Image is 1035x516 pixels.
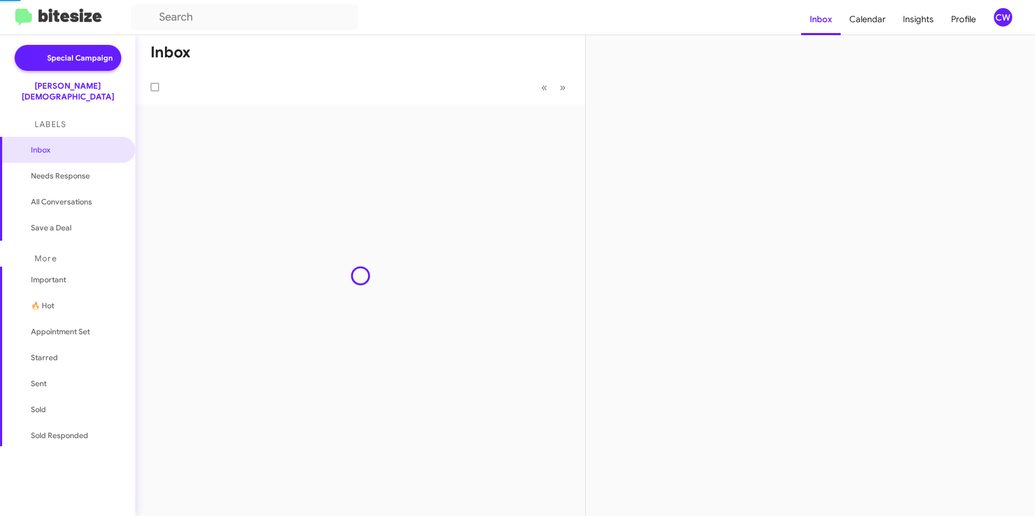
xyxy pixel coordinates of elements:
span: 🔥 Hot [31,300,54,311]
span: All Conversations [31,196,92,207]
span: Save a Deal [31,222,71,233]
span: Labels [35,120,66,129]
span: Appointment Set [31,326,90,337]
span: Needs Response [31,170,123,181]
span: Sold Responded [31,430,88,441]
a: Special Campaign [15,45,121,71]
span: Special Campaign [47,52,113,63]
button: Next [553,76,572,98]
input: Search [131,4,358,30]
span: « [541,81,547,94]
button: CW [985,8,1023,27]
span: Important [31,274,123,285]
a: Insights [894,4,942,35]
a: Inbox [801,4,841,35]
span: Sent [31,378,47,389]
span: More [35,254,57,263]
span: » [560,81,566,94]
a: Calendar [841,4,894,35]
span: Starred [31,352,58,363]
nav: Page navigation example [535,76,572,98]
span: Sold [31,404,46,415]
span: Inbox [31,144,123,155]
a: Profile [942,4,985,35]
div: CW [994,8,1012,27]
button: Previous [535,76,554,98]
h1: Inbox [150,44,191,61]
